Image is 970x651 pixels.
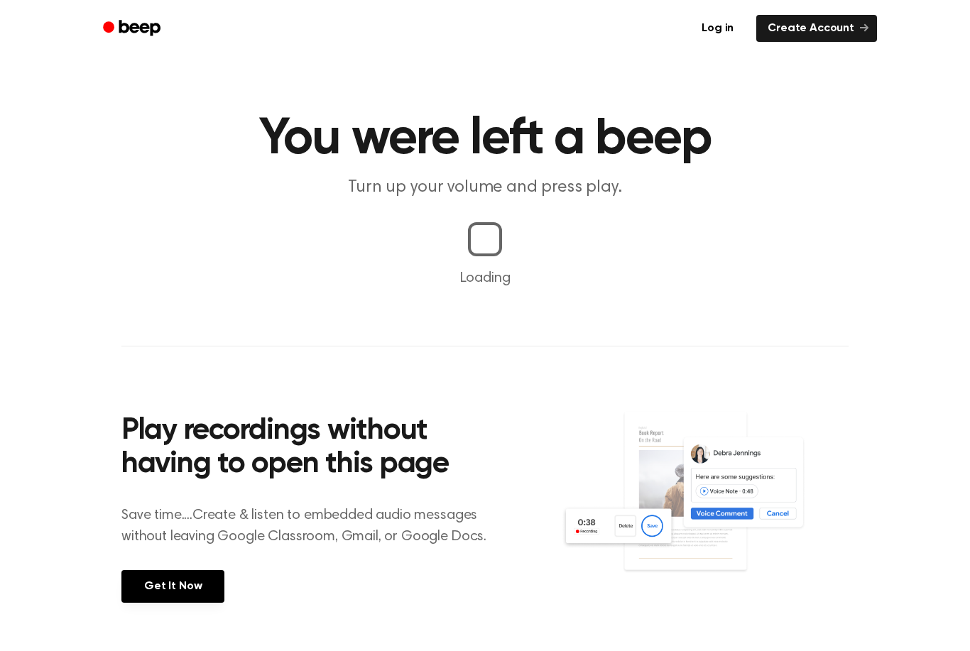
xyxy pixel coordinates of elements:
a: Get It Now [121,570,224,603]
a: Beep [93,15,173,43]
a: Log in [687,12,748,45]
h2: Play recordings without having to open this page [121,415,504,482]
h1: You were left a beep [121,114,849,165]
img: Voice Comments on Docs and Recording Widget [561,410,849,601]
p: Loading [17,268,953,289]
a: Create Account [756,15,877,42]
p: Save time....Create & listen to embedded audio messages without leaving Google Classroom, Gmail, ... [121,505,504,547]
p: Turn up your volume and press play. [212,176,758,199]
